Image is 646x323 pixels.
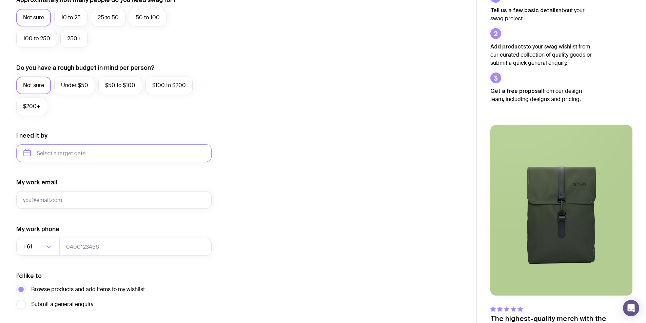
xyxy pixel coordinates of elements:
[490,88,543,94] strong: Get a free proposal
[16,238,60,256] div: Search for option
[16,272,42,280] label: I’d like to
[16,9,51,26] label: Not sure
[59,238,212,256] input: 0400123456
[490,6,592,23] p: about your swag project.
[54,77,95,94] label: Under $50
[145,77,193,94] label: $100 to $200
[16,191,212,209] input: you@email.com
[16,132,47,140] label: I need it by
[60,30,88,47] label: 250+
[490,7,559,13] strong: Tell us a few basic details
[129,9,167,26] label: 50 to 100
[490,43,526,49] strong: Add products
[16,98,47,115] label: $200+
[623,300,639,316] div: Open Intercom Messenger
[16,77,51,94] label: Not sure
[98,77,142,94] label: $50 to $100
[91,9,125,26] label: 25 to 50
[34,238,44,256] input: Search for option
[16,64,155,72] label: Do you have a rough budget in mind per person?
[54,9,87,26] label: 10 to 25
[23,238,34,256] span: +61
[16,144,212,162] input: Select a target date
[490,87,592,103] p: from our design team, including designs and pricing.
[31,300,93,308] span: Submit a general enquiry
[16,30,57,47] label: 100 to 250
[490,42,592,67] p: to your swag wishlist from our curated collection of quality goods or submit a quick general enqu...
[31,285,145,294] span: Browse products and add items to my wishlist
